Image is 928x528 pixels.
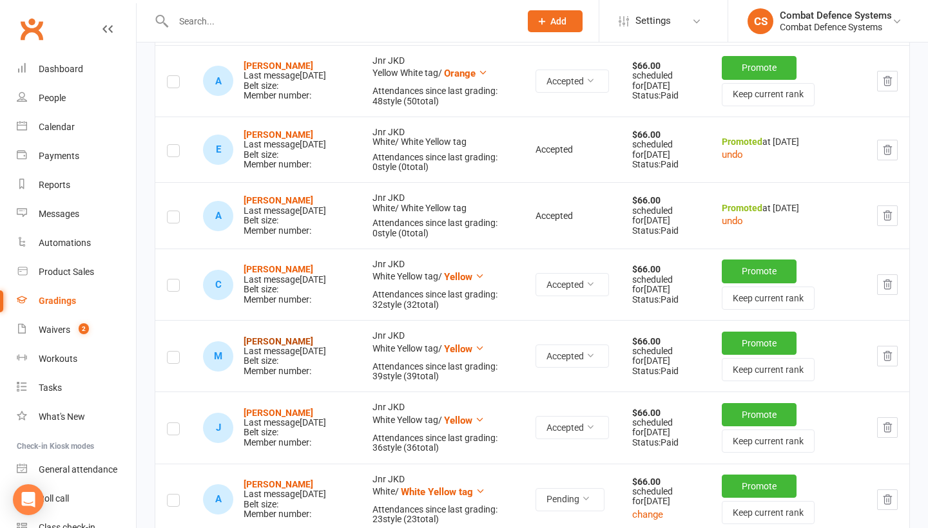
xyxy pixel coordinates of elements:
div: Last message [DATE] [244,140,326,149]
div: Last message [DATE] [244,346,326,356]
div: Open Intercom Messenger [13,484,44,515]
td: Jnr JKD White Yellow tag / [361,320,524,391]
div: Tasks [39,382,62,393]
div: Alex Kueh [203,66,233,96]
strong: [PERSON_NAME] [244,195,313,205]
div: Belt size: Member number: [244,130,326,170]
a: People [17,84,136,113]
div: Status: Paid [632,366,699,376]
a: Automations [17,229,136,258]
strong: $66.00 [632,195,661,205]
div: scheduled for [DATE] [632,196,699,225]
div: Attendances since last grading: 23 style ( 23 total) [372,505,512,525]
a: [PERSON_NAME] [244,408,313,418]
div: scheduled for [DATE] [632,61,699,91]
strong: $66.00 [632,61,661,71]
button: undo [722,213,743,229]
button: Yellow [444,341,485,357]
div: Status: Paid [632,91,699,100]
button: Keep current rank [722,429,815,453]
a: [PERSON_NAME] [244,336,313,346]
button: Keep current rank [722,358,815,381]
button: Accepted [536,273,609,296]
div: Reports [39,180,70,190]
div: Status: Paid [632,160,699,169]
button: White Yellow tag [401,484,485,500]
button: undo [722,147,743,162]
span: White Yellow tag [401,203,467,213]
button: Promote [722,332,797,355]
div: at [DATE] [722,203,854,213]
div: Ethan Lupton [203,135,233,165]
a: Messages [17,200,136,229]
div: Workouts [39,354,77,364]
div: Gradings [39,296,76,306]
span: Add [550,16,566,26]
div: Attendances since last grading: 48 style ( 50 total) [372,86,512,106]
strong: [PERSON_NAME] [244,479,313,489]
button: Yellow [444,269,485,285]
span: Yellow [444,415,472,426]
div: scheduled for [DATE] [632,337,699,366]
a: Clubworx [15,13,48,45]
a: Payments [17,142,136,171]
button: Accepted [536,416,609,439]
div: Status: Paid [632,226,699,236]
a: Dashboard [17,55,136,84]
strong: $66.00 [632,264,661,274]
button: Promote [722,259,797,283]
a: [PERSON_NAME] [244,129,313,140]
div: Attendances since last grading: 0 style ( 0 total) [372,218,512,238]
div: Attendances since last grading: 36 style ( 36 total) [372,433,512,453]
div: Matthew McCombie [203,341,233,372]
a: Roll call [17,484,136,513]
a: Gradings [17,287,136,316]
div: scheduled for [DATE] [632,265,699,294]
div: Last message [DATE] [244,489,326,499]
strong: $66.00 [632,336,661,346]
div: Attendances since last grading: 32 style ( 32 total) [372,290,512,310]
button: change [632,507,663,522]
div: Payments [39,151,79,161]
span: Yellow [444,343,472,355]
div: Combat Defence Systems [780,10,892,21]
strong: [PERSON_NAME] [244,61,313,71]
div: Roll call [39,493,69,504]
div: Christopher McCombie [203,270,233,300]
a: Calendar [17,113,136,142]
a: What's New [17,402,136,431]
button: Promote [722,475,797,498]
strong: Promoted [722,137,762,147]
td: Jnr JKD White Yellow tag / [361,391,524,463]
button: Promote [722,403,797,426]
div: James McCombie [203,413,233,443]
div: Belt size: Member number: [244,337,326,377]
span: Orange [444,68,476,79]
button: Add [528,10,583,32]
button: Yellow [444,413,485,428]
div: Last message [DATE] [244,206,326,216]
div: at [DATE] [722,137,854,147]
span: White Yellow tag [401,486,473,498]
span: Settings [635,6,671,35]
div: scheduled for [DATE] [632,130,699,160]
div: Belt size: Member number: [244,196,326,236]
div: CS [748,8,773,34]
div: Belt size: Member number: [244,408,326,448]
button: Accepted [536,344,609,368]
span: White Yellow tag [401,137,467,147]
div: Status: Paid [632,295,699,305]
td: Jnr JKD White / [361,117,524,183]
div: Belt size: Member number: [244,61,326,101]
div: What's New [39,411,85,422]
a: Reports [17,171,136,200]
input: Search... [169,12,511,30]
div: Waivers [39,325,70,335]
button: Keep current rank [722,287,815,310]
span: Accepted [536,144,573,155]
a: [PERSON_NAME] [244,264,313,274]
